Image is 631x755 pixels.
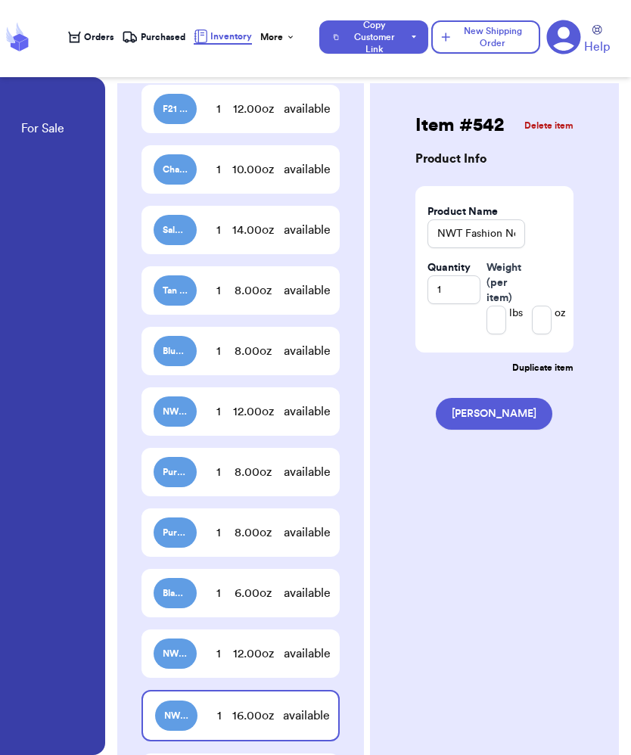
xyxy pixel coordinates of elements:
a: Orders [68,31,114,43]
span: Orders [84,31,114,43]
div: 1 [197,402,240,421]
div: available [284,342,327,360]
div: available [284,463,327,481]
label: Quantity [427,260,471,275]
div: available [284,645,327,663]
button: Copy Customer Link [319,20,428,54]
div: 14.00 oz [222,221,284,239]
button: Duplicate item [415,353,573,374]
div: 8.00 oz [222,463,284,481]
div: available [284,402,327,421]
div: 1 [197,463,240,481]
span: Help [584,38,610,56]
a: Purchased [122,30,185,45]
div: 8.00 oz [222,524,284,542]
div: available [284,160,327,179]
h3: Product Info [415,153,486,165]
span: NWT Blue Windsor Dress SZ S/M [163,648,188,660]
h2: Item # 542 [415,113,504,138]
span: Inventory [210,30,252,42]
span: F21 Gingham Cropped Cardigan SZ L [163,103,188,115]
div: 8.00 oz [222,342,284,360]
span: Purple Womens Best Biker Shorts SZ S [163,527,188,539]
div: 1 [197,100,240,118]
a: Inventory [194,30,252,45]
span: NWT Fashion Nova skinny jeans SZ 1/25" [164,710,188,722]
span: Chaps Flannel SZ L [163,163,188,176]
div: 1 [197,281,240,300]
button: New Shipping Order [431,20,540,54]
div: available [284,281,327,300]
span: Black Seamless Papaya Tank SZ S [163,587,188,599]
div: available [284,524,327,542]
div: 16.00 oz [222,707,283,725]
div: 1 [197,342,240,360]
span: Blue Beyond Yoga Biker Shorts SZ S [163,345,188,357]
div: available [284,221,327,239]
span: Salmon Pink Free People Crewneck SZ M-XL [163,224,188,236]
div: 1 [197,221,240,239]
span: NWT Black House of Harlow Bodysuit SZ S [163,405,188,418]
button: [PERSON_NAME] [436,398,552,430]
div: More [260,31,295,43]
div: 1 [197,584,240,602]
span: Weight (per item) [486,260,525,306]
button: Delete item [524,120,573,132]
div: 12.00 oz [222,100,284,118]
div: 1 [197,160,240,179]
span: Tan American Eagle Bodysuit SZ S [163,284,188,297]
span: Purchased [141,31,185,43]
div: 12.00 oz [222,402,284,421]
div: 1 [197,645,240,663]
div: 6.00 oz [222,584,284,602]
div: available [283,707,325,725]
span: Purple TNA Aritzia Biker Shorts SZ S [163,466,188,478]
label: Product Name [427,204,498,219]
div: 1 [197,524,240,542]
span: lbs [509,306,523,334]
a: For Sale [21,120,64,141]
a: Help [584,25,610,56]
div: 8.00 oz [222,281,284,300]
div: 12.00 oz [222,645,284,663]
div: 1 [197,707,240,725]
div: available [284,584,327,602]
span: oz [555,306,566,334]
div: 10.00 oz [222,160,284,179]
div: available [284,100,327,118]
